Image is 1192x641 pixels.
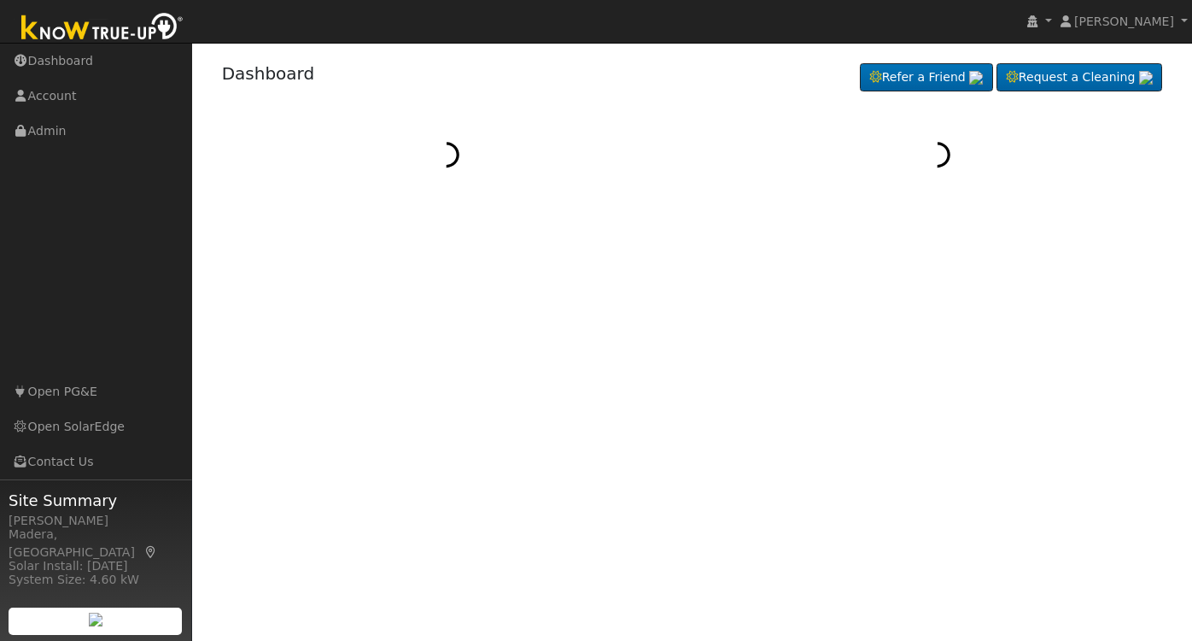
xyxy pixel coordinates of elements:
[9,526,183,562] div: Madera, [GEOGRAPHIC_DATA]
[9,571,183,589] div: System Size: 4.60 kW
[143,545,159,559] a: Map
[9,489,183,512] span: Site Summary
[969,71,983,85] img: retrieve
[1074,15,1174,28] span: [PERSON_NAME]
[9,557,183,575] div: Solar Install: [DATE]
[996,63,1162,92] a: Request a Cleaning
[9,512,183,530] div: [PERSON_NAME]
[89,613,102,626] img: retrieve
[222,63,315,84] a: Dashboard
[13,9,192,48] img: Know True-Up
[1139,71,1153,85] img: retrieve
[860,63,993,92] a: Refer a Friend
